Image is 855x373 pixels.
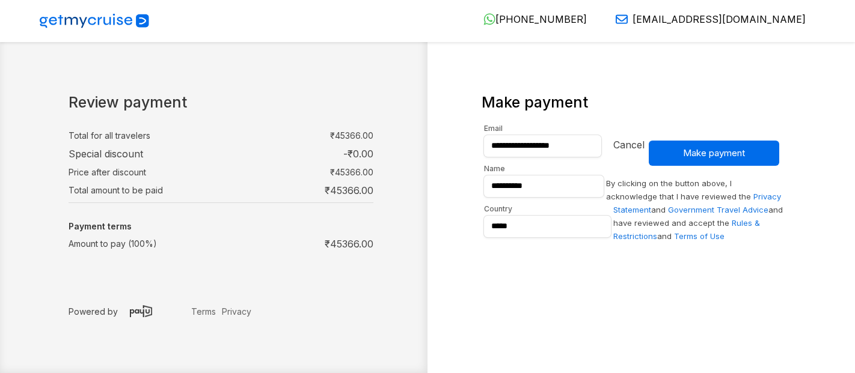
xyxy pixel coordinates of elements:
td: : [267,181,273,200]
td: Price after discount [69,163,267,181]
td: : [267,163,273,181]
a: Privacy [219,305,254,318]
span: [EMAIL_ADDRESS][DOMAIN_NAME] [633,13,806,25]
td: Amount to pay ( 100 %) [69,234,267,253]
img: payu [130,305,152,317]
strong: ₹ 45366 .00 [325,184,373,196]
a: [EMAIL_ADDRESS][DOMAIN_NAME] [606,13,806,25]
td: ₹ 45366 .00 [273,127,373,144]
td: : [267,127,273,144]
a: Terms of Use [674,231,725,241]
p: By clicking on the button above, I acknowledge that I have reviewed the and and have reviewed and... [482,177,786,243]
a: Terms [188,305,219,318]
img: Email [616,13,628,25]
td: : [267,234,273,253]
strong: Special discount [69,148,143,160]
label: Name [484,164,604,173]
td: ₹ 45366 .00 [273,163,373,181]
a: [PHONE_NUMBER] [474,13,587,25]
h5: Payment terms [69,222,373,232]
td: : [267,144,273,163]
td: Total for all travelers [69,127,267,144]
h1: Review payment [69,94,373,112]
a: Privacy Statement [613,192,781,214]
strong: -₹ 0 .00 [343,148,373,160]
button: Make payment [649,141,779,166]
strong: ₹ 45366 .00 [325,238,373,250]
p: Powered by [69,305,188,318]
td: Total amount to be paid [69,181,267,200]
img: WhatsApp [483,13,495,25]
h3: Make payment [482,94,786,112]
a: Government Travel Advice [668,205,768,214]
a: Rules & Restrictions [613,218,760,241]
label: Email [484,124,601,133]
button: Cancel [613,124,645,166]
span: [PHONE_NUMBER] [495,13,587,25]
